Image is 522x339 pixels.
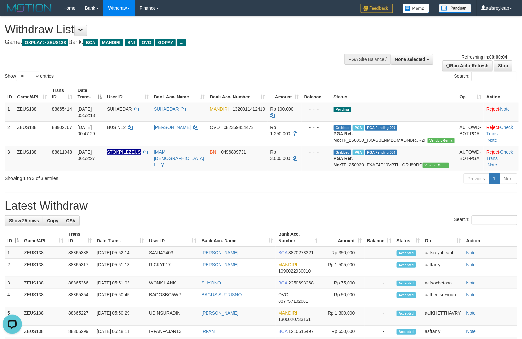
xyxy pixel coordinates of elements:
[224,125,253,130] span: Copy 082369454473 to clipboard
[77,106,95,118] span: [DATE] 05:52:13
[320,228,365,247] th: Amount: activate to sort column ascending
[334,107,351,112] span: Pending
[484,85,519,103] th: Action
[365,326,394,337] td: -
[365,277,394,289] td: -
[22,39,68,46] span: OXPLAY > ZEUS138
[365,307,394,326] td: -
[22,247,66,259] td: ZEUS138
[423,163,450,168] span: Vendor URL: https://trx31.1velocity.biz
[484,146,519,171] td: · ·
[139,39,154,46] span: OVO
[154,125,191,130] a: [PERSON_NAME]
[395,57,425,62] span: None selected
[3,3,22,22] button: Open LiveChat chat widget
[66,259,94,277] td: 88865317
[94,247,146,259] td: [DATE] 05:52:14
[52,125,72,130] span: 88802767
[100,39,123,46] span: MANDIRI
[77,125,95,136] span: [DATE] 00:47:29
[5,146,14,171] td: 3
[278,250,287,255] span: BCA
[22,277,66,289] td: ZEUS138
[365,125,397,131] span: PGA Pending
[397,292,416,298] span: Accepted
[201,262,238,267] a: [PERSON_NAME]
[276,228,320,247] th: Bank Acc. Number: activate to sort column ascending
[49,85,75,103] th: Trans ID: activate to sort column ascending
[151,85,207,103] th: Bank Acc. Name: activate to sort column ascending
[397,281,416,286] span: Accepted
[457,85,484,103] th: Op: activate to sort column ascending
[94,289,146,307] td: [DATE] 05:50:45
[233,106,265,112] span: Copy 1320011412419 to clipboard
[221,149,246,155] span: Copy 0496809731 to clipboard
[304,106,329,112] div: - - -
[14,85,49,103] th: Game/API: activate to sort column ascending
[5,215,43,226] a: Show 25 rows
[466,292,476,297] a: Note
[403,4,429,13] img: Button%20Memo.svg
[334,150,352,155] span: Grabbed
[365,150,397,155] span: PGA Pending
[22,307,66,326] td: ZEUS138
[278,317,311,322] span: Copy 1300020733161 to clipboard
[288,329,314,334] span: Copy 1210615497 to clipboard
[268,85,301,103] th: Amount: activate to sort column ascending
[302,85,331,103] th: Balance
[66,326,94,337] td: 88865299
[422,307,464,326] td: aafKHETTHAVRY
[278,292,288,297] span: OVO
[154,106,179,112] a: SUHAEDAR
[14,103,49,122] td: ZEUS138
[422,259,464,277] td: aaftanly
[5,39,341,46] h4: Game: Bank:
[278,268,311,274] span: Copy 1090022930010 to clipboard
[5,289,22,307] td: 4
[94,277,146,289] td: [DATE] 05:51:03
[304,124,329,131] div: - - -
[154,149,204,167] a: IMAM [DEMOGRAPHIC_DATA] I--
[5,259,22,277] td: 2
[47,218,58,223] span: Copy
[278,280,287,285] span: BCA
[83,39,98,46] span: BCA
[457,121,484,146] td: AUTOWD-BOT-PGA
[207,85,268,103] th: Bank Acc. Number: activate to sort column ascending
[66,228,94,247] th: Trans ID: activate to sort column ascending
[5,199,517,212] h1: Latest Withdraw
[353,150,364,155] span: Marked by aafsreyleap
[500,173,517,184] a: Next
[488,162,497,167] a: Note
[94,228,146,247] th: Date Trans.: activate to sort column ascending
[52,106,72,112] span: 88865414
[146,326,199,337] td: IRFANFAJAR13
[466,310,476,316] a: Note
[9,218,39,223] span: Show 25 rows
[201,329,215,334] a: IRFAN
[201,280,221,285] a: SUYONO
[484,103,519,122] td: ·
[397,250,416,256] span: Accepted
[52,149,72,155] span: 88811948
[422,247,464,259] td: aafsreypheaph
[94,326,146,337] td: [DATE] 05:48:11
[334,156,353,167] b: PGA Ref. No:
[331,121,457,146] td: TF_250930_TXAG3LNM2OMXDNBRJR2H
[454,215,517,225] label: Search:
[486,125,499,130] a: Reject
[62,215,80,226] a: CSV
[22,228,66,247] th: Game/API: activate to sort column ascending
[365,247,394,259] td: -
[22,326,66,337] td: ZEUS138
[146,259,199,277] td: RICKYF17
[75,85,104,103] th: Date Trans.: activate to sort column descending
[155,39,176,46] span: GOPAY
[320,307,365,326] td: Rp 1,300,000
[66,218,75,223] span: CSV
[353,125,364,131] span: Marked by aafsreyleap
[146,228,199,247] th: User ID: activate to sort column ascending
[486,106,499,112] a: Reject
[5,277,22,289] td: 3
[439,4,471,13] img: panduan.png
